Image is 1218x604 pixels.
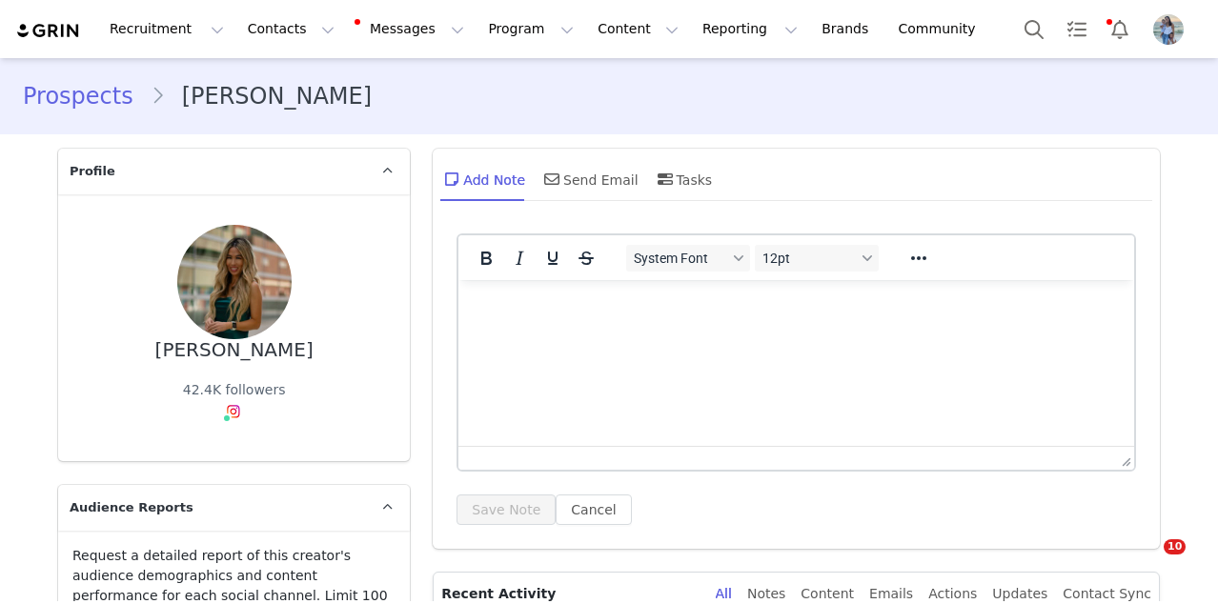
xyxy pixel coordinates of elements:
button: Recruitment [98,8,235,50]
iframe: Intercom live chat [1125,539,1170,585]
button: Fonts [626,245,750,272]
div: Add Note [440,156,525,202]
button: Bold [470,245,502,272]
img: b9f67f80-696c-4bc6-8ffd-54af7caf6ae2.jpg [1153,14,1184,45]
button: Italic [503,245,536,272]
button: Content [586,8,690,50]
span: Profile [70,162,115,181]
span: 12pt [762,251,856,266]
span: System Font [634,251,727,266]
button: Contacts [236,8,346,50]
button: Underline [537,245,569,272]
button: Messages [347,8,476,50]
img: 9b25d01e-48be-49be-a8d2-3443e1ab119d.jpg [177,225,292,339]
button: Profile [1142,14,1203,45]
button: Program [477,8,585,50]
a: Community [887,8,996,50]
button: Notifications [1099,8,1141,50]
a: Prospects [23,79,151,113]
div: Tasks [654,156,713,202]
div: [PERSON_NAME] [155,339,314,361]
a: Tasks [1056,8,1098,50]
span: 10 [1164,539,1186,554]
div: Press the Up and Down arrow keys to resize the editor. [1114,447,1134,470]
a: Brands [810,8,885,50]
button: Reporting [691,8,809,50]
iframe: Rich Text Area [458,280,1134,446]
button: Cancel [556,494,631,525]
button: Strikethrough [570,245,602,272]
button: Font sizes [755,245,879,272]
span: Audience Reports [70,498,193,517]
button: Search [1013,8,1055,50]
img: instagram.svg [226,404,241,419]
div: 42.4K followers [183,380,286,400]
button: Reveal or hide additional toolbar items [903,245,935,272]
img: grin logo [15,22,82,40]
div: Send Email [540,156,639,202]
button: Save Note [457,494,556,525]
